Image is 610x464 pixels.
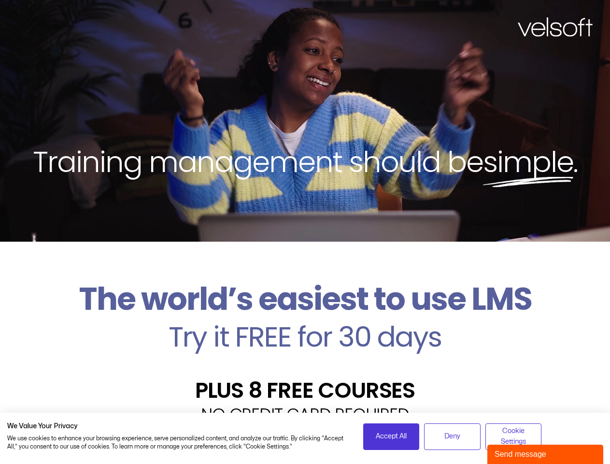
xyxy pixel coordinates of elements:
button: Accept all cookies [363,423,420,450]
span: Cookie Settings [492,426,536,448]
h2: The world’s easiest to use LMS [7,280,603,318]
span: Accept All [376,431,407,442]
iframe: chat widget [487,443,605,464]
button: Deny all cookies [424,423,481,450]
span: Deny [444,431,460,442]
button: Adjust cookie preferences [485,423,542,450]
span: simple [483,142,573,182]
h2: We Value Your Privacy [7,422,349,431]
h2: PLUS 8 FREE COURSES [7,379,603,401]
p: We use cookies to enhance your browsing experience, serve personalized content, and analyze our t... [7,435,349,451]
h2: Try it FREE for 30 days [7,323,603,351]
h2: Training management should be . [17,143,593,181]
